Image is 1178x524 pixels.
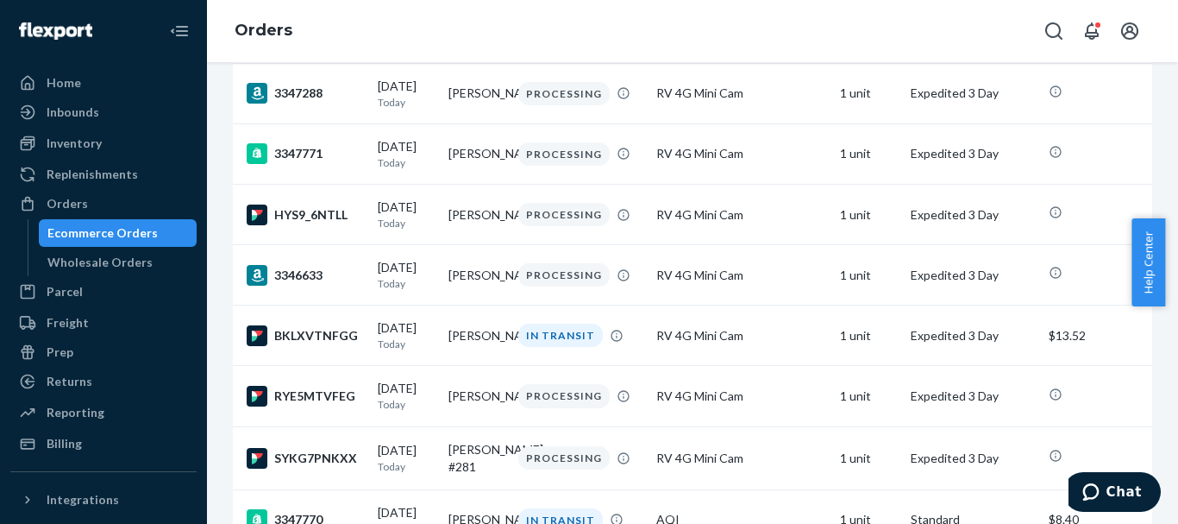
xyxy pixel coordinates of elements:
td: [PERSON_NAME] [442,245,512,306]
p: Today [378,459,435,474]
button: Open account menu [1112,14,1147,48]
button: Open Search Box [1037,14,1071,48]
div: [DATE] [378,380,435,412]
p: Expedited 3 Day [911,85,1035,102]
div: RV 4G Mini Cam [656,450,826,467]
div: SYKG7PNKXX [247,448,364,469]
div: [DATE] [378,442,435,474]
div: 3346633 [247,265,364,286]
div: 3347771 [247,143,364,164]
p: Expedited 3 Day [911,450,1035,467]
p: Expedited 3 Day [911,145,1035,162]
button: Integrations [10,486,197,514]
div: Prep [47,344,73,361]
div: BKLXVTNFGG [247,325,364,346]
div: Home [47,74,81,92]
div: Orders [47,195,88,212]
p: Expedited 3 Day [911,327,1035,344]
a: Inbounds [10,98,197,126]
td: $13.52 [1042,306,1152,366]
a: Wholesale Orders [39,249,197,276]
p: Today [378,216,435,230]
a: Parcel [10,278,197,306]
div: Wholesale Orders [47,254,153,271]
a: Ecommerce Orders [39,219,197,247]
ol: breadcrumbs [221,6,306,56]
p: Today [378,95,435,110]
td: [PERSON_NAME] [442,366,512,426]
div: PROCESSING [518,446,610,470]
div: Reporting [47,404,104,421]
td: [PERSON_NAME] [442,123,512,184]
iframe: Opens a widget where you can chat to one of our agents [1068,472,1161,515]
a: Orders [10,190,197,218]
td: [PERSON_NAME] [442,306,512,366]
p: Today [378,276,435,291]
div: PROCESSING [518,384,610,407]
button: Close Navigation [162,14,197,48]
div: [DATE] [378,138,435,170]
td: 1 unit [833,366,904,426]
a: Home [10,69,197,97]
td: 1 unit [833,185,904,245]
a: Replenishments [10,161,197,188]
p: Today [378,397,435,412]
p: Expedited 3 Day [911,388,1035,405]
a: Freight [10,309,197,337]
div: [DATE] [378,78,435,110]
p: Expedited 3 Day [911,267,1035,284]
div: [DATE] [378,319,435,351]
div: IN TRANSIT [518,324,603,347]
button: Open notifications [1075,14,1109,48]
td: [PERSON_NAME] #281 [442,426,512,489]
div: Billing [47,435,82,452]
div: HYS9_6NTLL [247,205,364,225]
a: Orders [235,21,292,40]
div: [DATE] [378,199,435,230]
p: Today [378,337,435,351]
div: Freight [47,314,89,331]
td: [PERSON_NAME] [442,63,512,123]
a: Billing [10,430,197,458]
a: Reporting [10,399,197,426]
button: Help Center [1131,218,1165,306]
td: 1 unit [833,426,904,489]
div: Parcel [47,283,83,300]
div: [DATE] [378,259,435,291]
div: PROCESSING [518,142,610,166]
div: RV 4G Mini Cam [656,327,826,344]
div: RV 4G Mini Cam [656,206,826,224]
p: Expedited 3 Day [911,206,1035,224]
div: RYE5MTVFEG [247,386,364,407]
div: RV 4G Mini Cam [656,145,826,162]
div: PROCESSING [518,82,610,105]
td: 1 unit [833,63,904,123]
a: Prep [10,338,197,366]
div: Integrations [47,491,119,508]
div: PROCESSING [518,263,610,287]
div: RV 4G Mini Cam [656,388,826,405]
a: Inventory [10,129,197,157]
div: Replenishments [47,166,138,183]
p: Today [378,155,435,170]
div: Inbounds [47,104,99,121]
td: 1 unit [833,123,904,184]
div: Inventory [47,135,102,152]
div: PROCESSING [518,203,610,226]
div: RV 4G Mini Cam [656,85,826,102]
div: Returns [47,373,92,390]
td: 1 unit [833,245,904,306]
div: RV 4G Mini Cam [656,267,826,284]
td: 1 unit [833,306,904,366]
div: 3347288 [247,83,364,104]
div: Ecommerce Orders [47,224,158,242]
img: Flexport logo [19,22,92,40]
a: Returns [10,368,197,395]
td: [PERSON_NAME] [442,185,512,245]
